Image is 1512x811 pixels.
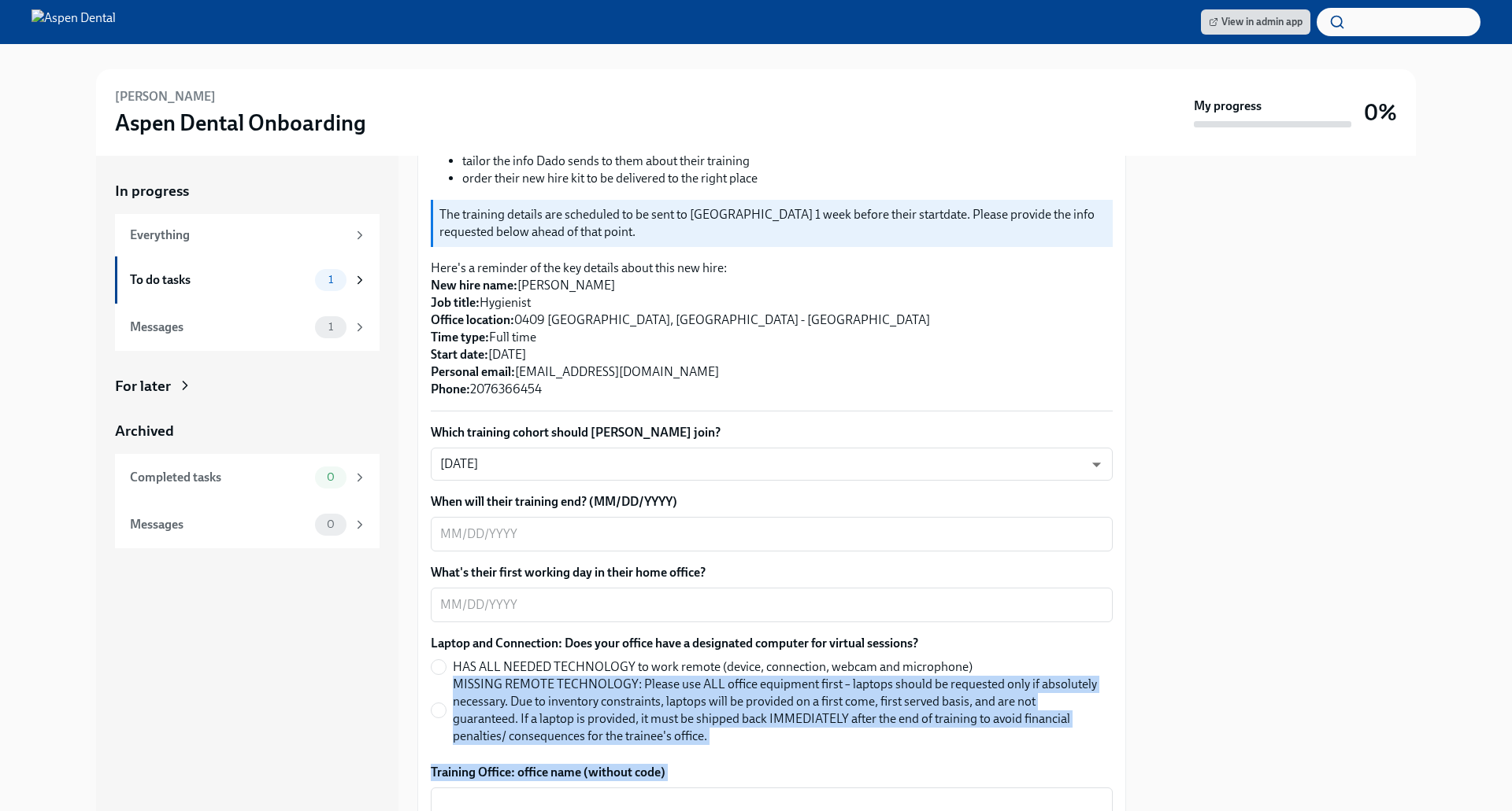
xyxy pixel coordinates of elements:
[462,170,1113,187] li: order their new hire kit to be delivered to the right place
[115,88,216,105] h6: [PERSON_NAME]
[431,312,514,327] strong: Office location:
[431,635,1113,652] label: Laptop and Connection: Does your office have a designated computer for virtual sessions?
[115,214,380,256] a: Everything
[317,471,344,483] span: 0
[115,421,380,441] a: Archived
[319,321,343,333] span: 1
[431,260,1113,398] p: Here's a reminder of the key details about this new hire: [PERSON_NAME] Hygienist 0409 [GEOGRAPHI...
[115,256,380,304] a: To do tasks1
[439,206,1106,241] p: The training details are scheduled to be sent to [GEOGRAPHIC_DATA] 1 week before their startdate....
[431,295,480,310] strong: Job title:
[462,153,1113,170] li: tailor the info Dado sends to them about their training
[431,364,515,379] strong: Personal email:
[115,109,366,137] h3: Aspen Dental Onboarding
[453,676,1100,745] span: MISSING REMOTE TECHNOLOGY: Please use ALL office equipment first – laptops should be requested on...
[431,330,489,345] strong: Time type:
[130,319,309,336] div: Messages
[453,658,973,676] span: HAS ALL NEEDED TECHNOLOGY to work remote (device, connection, webcam and microphone)
[115,376,380,396] a: For later
[431,424,1113,441] label: Which training cohort should [PERSON_NAME] join?
[317,518,344,530] span: 0
[431,278,517,293] strong: New hire name:
[130,227,346,244] div: Everything
[431,448,1113,481] div: [DATE]
[431,493,1113,511] label: When will their training end? (MM/DD/YYYY)
[1194,98,1262,115] strong: My progress
[431,347,488,362] strong: Start date:
[115,376,171,396] div: For later
[115,454,380,501] a: Completed tasks0
[130,271,309,289] div: To do tasks
[130,516,309,533] div: Messages
[1201,9,1310,35] a: View in admin app
[319,274,343,286] span: 1
[1209,14,1303,30] span: View in admin app
[115,181,380,201] a: In progress
[431,564,1113,581] label: What's their first working day in their home office?
[1364,98,1397,127] h3: 0%
[130,469,309,486] div: Completed tasks
[115,501,380,548] a: Messages0
[431,382,470,396] strong: Phone:
[115,304,380,351] a: Messages1
[431,764,1113,781] label: Training Office: office name (without code)
[31,9,116,35] img: Aspen Dental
